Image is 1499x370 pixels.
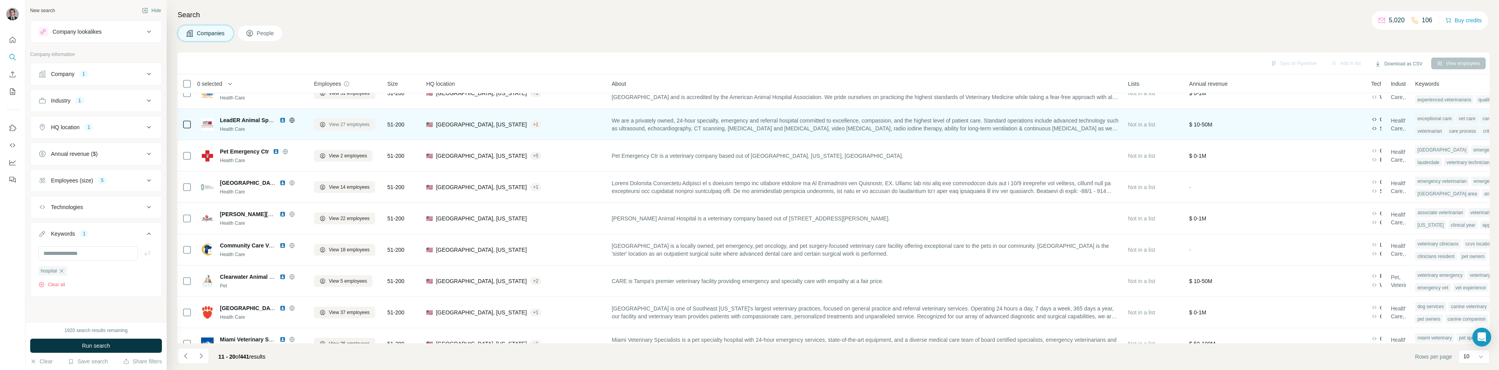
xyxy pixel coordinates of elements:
[1391,179,1415,195] span: Health Care, Hospital, Medical, Pet, Veterinary
[1415,177,1469,186] div: emergency veterinarian
[6,173,19,187] button: Feedback
[1448,302,1489,311] div: canine veterinary
[201,118,214,131] img: Logo of LeadER Animal Specialty Hospital
[218,354,236,360] span: 11 - 20
[51,70,74,78] div: Company
[98,177,107,184] div: 5
[6,8,19,20] img: Avatar
[1459,252,1487,261] div: pet owners
[273,148,279,155] img: LinkedIn logo
[220,251,305,258] div: Health Care
[1128,153,1155,159] span: Not in a list
[1391,336,1415,352] span: Health Care, Hospital, Medical, Pet, Veterinary, Health Diagnostics
[220,314,305,321] div: Health Care
[1415,95,1474,105] div: experienced veterinarians
[329,121,370,128] span: View 27 employees
[1380,272,1381,280] span: Font Awesome,
[31,118,162,137] button: HQ location1
[1415,80,1439,88] span: Keywords
[314,80,341,88] span: Employees
[1448,220,1478,230] div: clinical year
[1415,208,1466,217] div: associate veterinarian
[220,336,294,343] span: Miami Veterinary Specialists
[220,157,305,164] div: Health Care
[1415,239,1461,249] div: veterinary clinicians
[1472,328,1491,347] div: Open Intercom Messenger
[1128,247,1155,253] span: Not in a list
[1391,242,1415,258] span: Health Care, Hospital, Medical, Veterinary, Pet, Health Diagnostics
[314,213,375,224] button: View 22 employees
[530,309,542,316] div: + 1
[436,246,527,254] span: [GEOGRAPHIC_DATA], [US_STATE]
[51,177,93,184] div: Employees (size)
[201,244,214,256] img: Logo of Community Care Veterinary Specialists
[387,121,405,128] span: 51-200
[329,184,370,191] span: View 14 employees
[329,340,370,347] span: View 26 employees
[1128,80,1140,88] span: Lists
[201,275,214,287] img: Logo of Clearwater Animal Referral and Emergency
[387,215,405,222] span: 51-200
[1189,184,1191,190] span: -
[1415,145,1469,155] div: [GEOGRAPHIC_DATA]
[279,242,286,249] img: LinkedIn logo
[329,278,367,285] span: View 5 employees
[1422,16,1432,25] p: 106
[30,51,162,58] p: Company information
[1380,178,1381,186] span: Google Tag Manager,
[31,65,162,83] button: Company1
[1189,215,1207,222] span: $ 0-1M
[530,152,542,159] div: + 5
[1371,80,1403,88] span: Technologies
[1189,278,1212,284] span: $ 10-50M
[80,230,89,237] div: 1
[314,307,375,318] button: View 37 employees
[31,198,162,217] button: Technologies
[612,80,626,88] span: About
[1189,153,1207,159] span: $ 0-1M
[1380,250,1381,258] span: Global-e,
[387,309,405,316] span: 51-200
[1415,220,1446,230] div: [US_STATE]
[1380,209,1381,217] span: Google Tag Manager,
[612,152,903,160] span: Pet Emergency Ctr is a veterinary company based out of [GEOGRAPHIC_DATA], [US_STATE], [GEOGRAPHIC...
[279,117,286,123] img: LinkedIn logo
[6,85,19,99] button: My lists
[314,150,372,162] button: View 2 employees
[1415,271,1465,280] div: veterinary emergency
[436,340,527,348] span: [GEOGRAPHIC_DATA], [US_STATE]
[426,277,433,285] span: 🇺🇸
[82,342,110,350] span: Run search
[279,274,286,280] img: LinkedIn logo
[612,336,1118,352] span: Miami Veterinary Specialists is a pet specialty hospital with 24-hour emergency services, state-o...
[1380,147,1381,155] span: Google Tag Manager,
[220,94,305,101] div: Health Care
[1189,90,1207,96] span: $ 0-1M
[236,354,240,360] span: of
[387,183,405,191] span: 51-200
[123,357,162,365] button: Share filters
[136,5,167,16] button: Hide
[426,152,433,160] span: 🇺🇸
[1380,303,1381,311] span: cdnjs,
[30,357,53,365] button: Clear
[1128,90,1155,96] span: Not in a list
[387,152,405,160] span: 51-200
[31,171,162,190] button: Employees (size)5
[65,327,128,334] div: 1920 search results remaining
[329,152,367,159] span: View 2 employees
[426,121,433,128] span: 🇺🇸
[193,348,209,364] button: Navigate to next page
[201,150,214,162] img: Logo of Pet Emergency Ctr
[329,215,370,222] span: View 22 employees
[220,188,305,195] div: Health Care
[1457,333,1491,343] div: pet specialists
[279,305,286,311] img: LinkedIn logo
[6,33,19,47] button: Quick start
[1128,184,1155,190] span: Not in a list
[1453,283,1488,292] div: vet experience
[612,117,1118,132] span: We are a privately owned, 24-hour specialty, emergency and referral hospital committed to excelle...
[201,306,214,319] img: Logo of Calusa Veterinary Center
[75,97,84,104] div: 1
[1189,247,1191,253] span: -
